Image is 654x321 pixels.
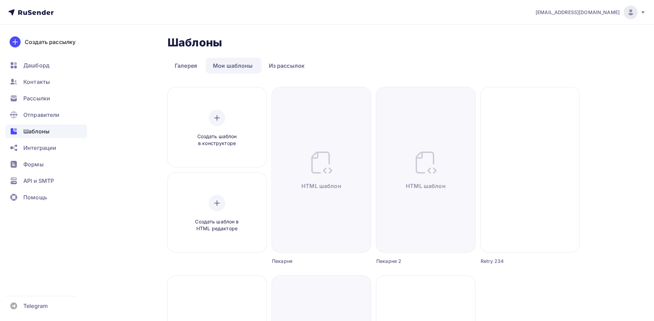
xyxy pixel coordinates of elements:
span: Шаблоны [23,127,49,135]
div: Создать рассылку [25,38,76,46]
a: Контакты [5,75,87,89]
span: [EMAIL_ADDRESS][DOMAIN_NAME] [536,9,620,16]
span: Отправители [23,111,60,119]
a: Рассылки [5,91,87,105]
span: Рассылки [23,94,50,102]
a: Шаблоны [5,124,87,138]
a: Мои шаблоны [206,58,260,74]
a: [EMAIL_ADDRESS][DOMAIN_NAME] [536,5,646,19]
span: Создать шаблон в конструкторе [184,133,250,147]
a: Из рассылок [262,58,312,74]
span: Создать шаблон в HTML редакторе [184,218,250,232]
a: Формы [5,157,87,171]
span: Контакты [23,78,50,86]
span: Формы [23,160,44,168]
a: Дашборд [5,58,87,72]
span: Telegram [23,302,48,310]
div: Пекарня [272,258,346,265]
a: Галерея [168,58,204,74]
span: Интеграции [23,144,56,152]
span: Дашборд [23,61,49,69]
h2: Шаблоны [168,36,222,49]
div: Retry 234 [481,258,555,265]
a: Отправители [5,108,87,122]
span: Помощь [23,193,47,201]
span: API и SMTP [23,177,54,185]
div: Пекарня 2 [376,258,450,265]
